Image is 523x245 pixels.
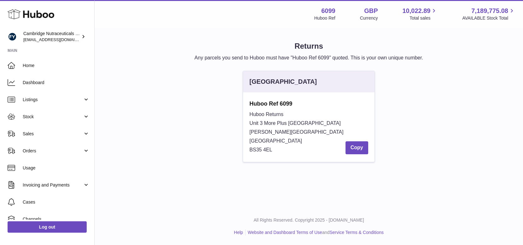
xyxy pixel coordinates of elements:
[249,112,283,117] span: Huboo Returns
[462,7,515,21] a: 7,189,775.08 AVAILABLE Stock Total
[462,15,515,21] span: AVAILABLE Stock Total
[23,37,93,42] span: [EMAIL_ADDRESS][DOMAIN_NAME]
[23,199,90,205] span: Cases
[23,97,83,103] span: Listings
[23,114,83,120] span: Stock
[246,230,384,236] li: and
[234,230,243,235] a: Help
[249,100,368,107] strong: Huboo Ref 6099
[321,7,335,15] strong: 6099
[23,131,83,137] span: Sales
[471,7,508,15] span: 7,189,775.08
[23,31,80,43] div: Cambridge Nutraceuticals Ltd
[23,63,90,69] span: Home
[402,7,438,21] a: 10,022.89 Total sales
[23,165,90,171] span: Usage
[100,217,518,223] p: All Rights Reserved. Copyright 2025 - [DOMAIN_NAME]
[360,15,378,21] div: Currency
[249,77,317,86] div: [GEOGRAPHIC_DATA]
[8,221,87,233] a: Log out
[23,80,90,86] span: Dashboard
[105,41,513,51] h1: Returns
[364,7,378,15] strong: GBP
[346,141,368,154] button: Copy
[249,129,343,135] span: [PERSON_NAME][GEOGRAPHIC_DATA]
[402,7,430,15] span: 10,022.89
[8,32,17,41] img: huboo@camnutra.com
[410,15,438,21] span: Total sales
[329,230,384,235] a: Service Terms & Conditions
[249,147,272,152] span: BS35 4EL
[249,138,302,144] span: [GEOGRAPHIC_DATA]
[314,15,335,21] div: Huboo Ref
[248,230,322,235] a: Website and Dashboard Terms of Use
[249,120,340,126] span: Unit 3 More Plus [GEOGRAPHIC_DATA]
[23,182,83,188] span: Invoicing and Payments
[23,216,90,222] span: Channels
[23,148,83,154] span: Orders
[105,54,513,61] p: Any parcels you send to Huboo must have "Huboo Ref 6099" quoted. This is your own unique number.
